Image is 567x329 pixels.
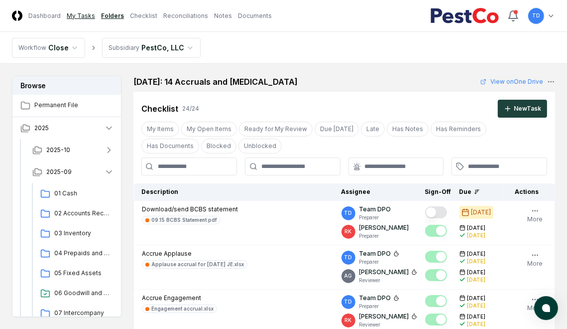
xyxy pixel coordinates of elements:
[459,187,499,196] div: Due
[421,183,455,201] th: Sign-Off
[430,8,499,24] img: PestCo logo
[359,249,391,258] p: Team DPO
[315,122,359,137] button: Due Today
[151,216,217,224] div: 09.15 BCBS Statement.pdf
[471,208,491,217] div: [DATE]
[344,254,352,261] span: TD
[36,225,114,243] a: 03 Inventory
[527,7,545,25] button: TD
[344,272,352,280] span: AG
[181,122,237,137] button: My Open Items
[425,269,447,281] button: Mark complete
[387,122,429,137] button: Has Notes
[133,76,298,88] h2: [DATE]: 14 Accruals and [MEDICAL_DATA]
[467,258,486,265] div: [DATE]
[359,321,417,329] p: Reviewer
[141,139,199,154] button: Has Documents
[467,302,486,310] div: [DATE]
[525,249,545,270] button: More
[345,317,352,324] span: RK
[54,269,110,278] span: 05 Fixed Assets
[12,95,122,117] a: Permanent File
[141,103,178,115] div: Checklist
[101,11,124,20] a: Folders
[467,269,486,276] span: [DATE]
[163,11,208,20] a: Reconciliations
[239,122,313,137] button: Ready for My Review
[142,205,238,214] p: Download/send BCBS statement
[431,122,486,137] button: Has Reminders
[467,276,486,284] div: [DATE]
[36,285,114,303] a: 06 Goodwill and Intangibles
[142,260,247,269] a: Applause accrual for [DATE] JE.xlsx
[54,229,110,238] span: 03 Inventory
[24,161,122,183] button: 2025-09
[214,11,232,20] a: Notes
[425,295,447,307] button: Mark complete
[480,77,543,86] a: View onOne Drive
[12,38,201,58] nav: breadcrumb
[359,312,409,321] p: [PERSON_NAME]
[12,76,121,95] h3: Browse
[18,43,46,52] div: Workflow
[525,205,545,226] button: More
[359,205,391,214] p: Team DPO
[467,224,486,232] span: [DATE]
[46,146,70,155] span: 2025-10
[151,305,214,313] div: Engagement accrual.xlsx
[467,232,486,239] div: [DATE]
[467,321,486,328] div: [DATE]
[24,139,122,161] button: 2025-10
[359,277,417,284] p: Reviewer
[36,185,114,203] a: 01 Cash
[344,298,352,306] span: TD
[338,183,421,201] th: Assignee
[28,11,61,20] a: Dashboard
[141,122,179,137] button: My Items
[130,11,157,20] a: Checklist
[359,268,409,277] p: [PERSON_NAME]
[54,289,110,298] span: 06 Goodwill and Intangibles
[46,167,72,176] span: 2025-09
[109,43,139,52] div: Subsidiary
[36,245,114,263] a: 04 Prepaids and OCA
[498,100,547,118] button: NewTask
[425,206,447,218] button: Mark complete
[467,250,486,258] span: [DATE]
[514,104,541,113] div: New Task
[532,12,540,19] span: TD
[201,139,236,154] button: Blocked
[142,305,217,313] a: Engagement accrual.xlsx
[54,249,110,258] span: 04 Prepaids and OCA
[425,314,447,326] button: Mark complete
[142,216,221,224] a: 09.15 BCBS Statement.pdf
[36,205,114,223] a: 02 Accounts Receivable
[425,251,447,263] button: Mark complete
[54,189,110,198] span: 01 Cash
[36,305,114,323] a: 07 Intercompany
[344,209,352,217] span: TD
[507,187,547,196] div: Actions
[142,294,217,303] p: Accrue Engagement
[54,209,110,218] span: 02 Accounts Receivable
[36,265,114,283] a: 05 Fixed Assets
[359,303,399,310] p: Preparer
[345,228,352,235] span: RK
[525,294,545,315] button: More
[359,258,399,266] p: Preparer
[12,10,22,21] img: Logo
[142,249,247,258] p: Accrue Applause
[359,232,409,240] p: Preparer
[54,309,110,318] span: 07 Intercompany
[34,101,114,110] span: Permanent File
[467,295,486,302] span: [DATE]
[467,313,486,321] span: [DATE]
[238,139,282,154] button: Unblocked
[34,124,49,133] span: 2025
[67,11,95,20] a: My Tasks
[12,117,122,139] button: 2025
[238,11,272,20] a: Documents
[182,104,199,113] div: 24 / 24
[534,296,558,320] button: atlas-launcher
[134,183,338,201] th: Description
